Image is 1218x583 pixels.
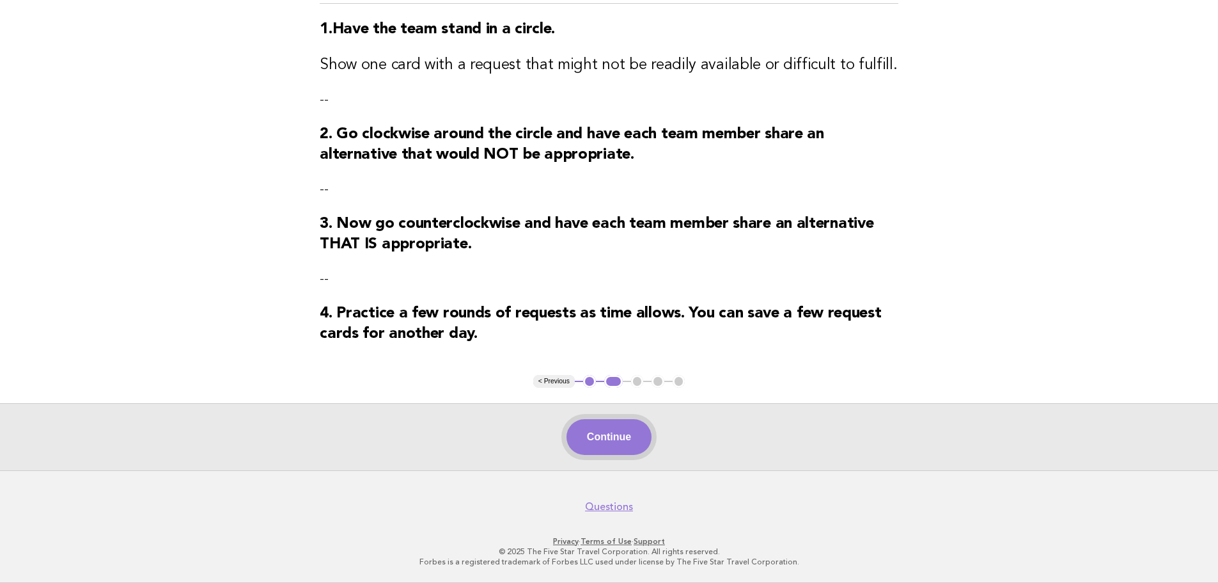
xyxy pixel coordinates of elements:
[320,127,824,163] strong: 2. Go clockwise around the circle and have each team member share an alternative that would NOT b...
[218,536,1001,547] p: · ·
[585,500,633,513] a: Questions
[583,375,596,388] button: 1
[533,375,575,388] button: < Previous
[218,557,1001,567] p: Forbes is a registered trademark of Forbes LLC used under license by The Five Star Travel Corpora...
[320,270,898,288] p: --
[320,55,898,76] h3: Show one card with a request that might not be readily available or difficult to fulfill.
[566,419,652,455] button: Continue
[320,91,898,109] p: --
[320,22,555,37] strong: 1.Have the team stand in a circle.
[553,537,579,546] a: Privacy
[320,216,873,252] strong: 3. Now go counterclockwise and have each team member share an alternative THAT IS appropriate.
[604,375,623,388] button: 2
[320,306,881,342] strong: 4. Practice a few rounds of requests as time allows. You can save a few request cards for another...
[581,537,632,546] a: Terms of Use
[634,537,665,546] a: Support
[218,547,1001,557] p: © 2025 The Five Star Travel Corporation. All rights reserved.
[320,180,898,198] p: --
